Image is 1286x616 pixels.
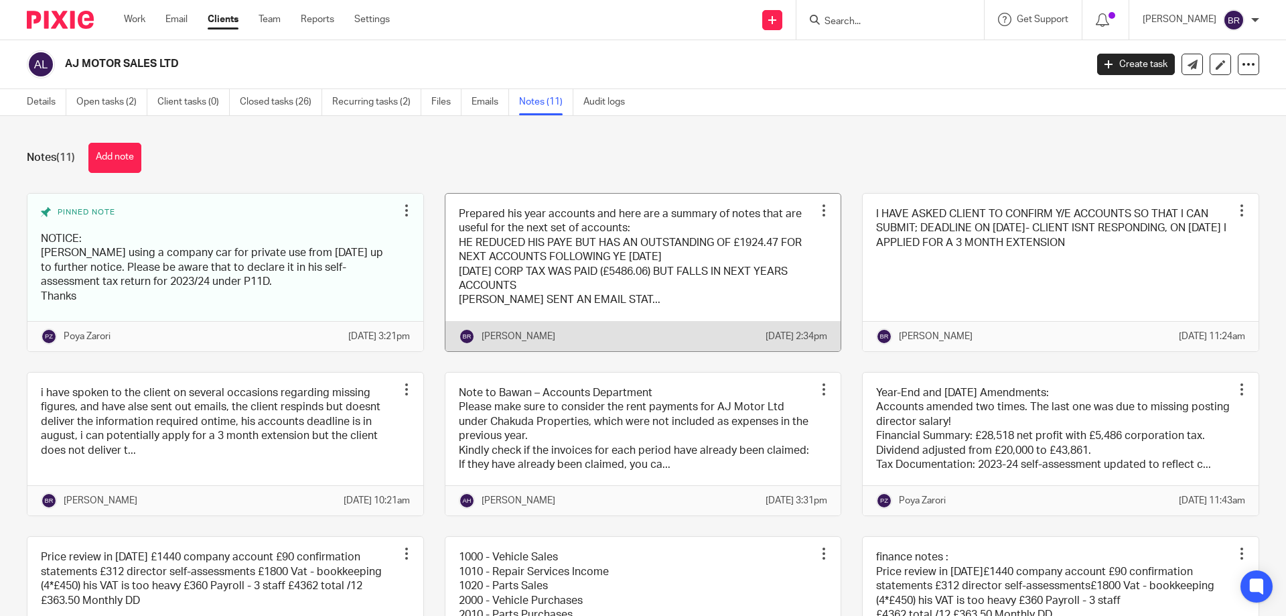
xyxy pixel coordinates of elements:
[64,494,137,507] p: [PERSON_NAME]
[1179,494,1245,507] p: [DATE] 11:43am
[165,13,188,26] a: Email
[157,89,230,115] a: Client tasks (0)
[65,57,875,71] h2: AJ MOTOR SALES LTD
[519,89,573,115] a: Notes (11)
[823,16,944,28] input: Search
[1017,15,1068,24] span: Get Support
[332,89,421,115] a: Recurring tasks (2)
[259,13,281,26] a: Team
[27,89,66,115] a: Details
[899,330,973,343] p: [PERSON_NAME]
[1223,9,1244,31] img: svg%3E
[76,89,147,115] a: Open tasks (2)
[354,13,390,26] a: Settings
[876,328,892,345] img: svg%3E
[56,152,75,163] span: (11)
[766,494,827,507] p: [DATE] 3:31pm
[876,493,892,509] img: svg%3E
[27,50,55,78] img: svg%3E
[1143,13,1216,26] p: [PERSON_NAME]
[88,143,141,173] button: Add note
[301,13,334,26] a: Reports
[431,89,461,115] a: Files
[208,13,238,26] a: Clients
[240,89,322,115] a: Closed tasks (26)
[482,494,555,507] p: [PERSON_NAME]
[27,151,75,165] h1: Notes
[344,494,410,507] p: [DATE] 10:21am
[583,89,635,115] a: Audit logs
[899,494,946,507] p: Poya Zarori
[482,330,555,343] p: [PERSON_NAME]
[1097,54,1175,75] a: Create task
[459,493,475,509] img: svg%3E
[348,330,410,343] p: [DATE] 3:21pm
[766,330,827,343] p: [DATE] 2:34pm
[459,328,475,345] img: svg%3E
[41,207,397,222] div: Pinned note
[124,13,145,26] a: Work
[41,328,57,345] img: svg%3E
[1179,330,1245,343] p: [DATE] 11:24am
[64,330,111,343] p: Poya Zarori
[27,11,94,29] img: Pixie
[41,493,57,509] img: svg%3E
[472,89,509,115] a: Emails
